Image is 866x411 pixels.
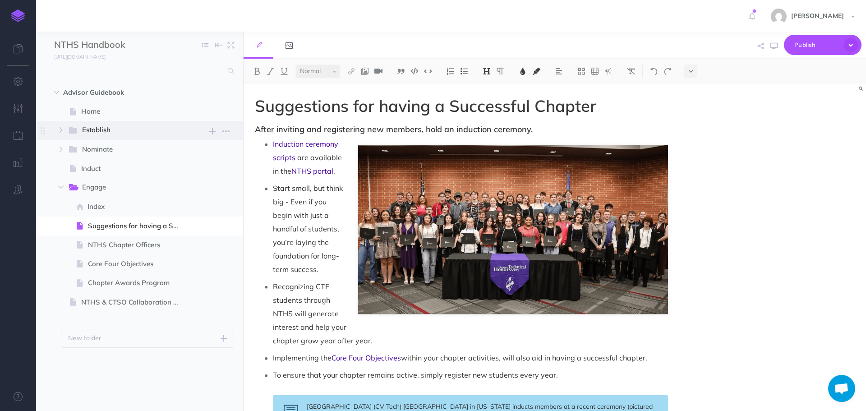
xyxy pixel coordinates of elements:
[447,68,455,75] img: Ordered list button
[374,68,382,75] img: Add video button
[36,52,115,61] a: [URL][DOMAIN_NAME]
[460,68,468,75] img: Unordered list button
[68,333,101,343] p: New folder
[361,68,369,75] img: Add image button
[784,35,861,55] button: Publish
[519,68,527,75] img: Text color button
[591,68,599,75] img: Create table button
[54,63,222,79] input: Search
[794,38,839,52] span: Publish
[410,68,419,74] img: Code block button
[273,282,373,345] span: Recognizing CTE students through NTHS will generate interest and help your chapter grow year afte...
[88,277,189,288] span: Chapter Awards Program
[333,166,335,175] span: .
[332,353,401,362] a: Core Four Objectives
[88,221,189,231] span: Suggestions for having a Successful Chapter
[424,68,432,74] img: Inline code button
[82,182,175,194] span: Engage
[273,370,558,379] span: To ensure that your chapter remains active, simply register new students every year.
[61,329,234,348] button: New folder
[650,68,658,75] img: Undo
[81,163,189,174] span: Induct
[532,68,540,75] img: Text background color button
[54,38,160,52] input: Documentation Name
[828,375,855,402] div: Open chat
[787,12,848,20] span: [PERSON_NAME]
[81,106,189,117] span: Home
[483,68,491,75] img: Headings dropdown button
[604,68,613,75] img: Callout dropdown menu button
[280,68,288,75] img: Underline button
[54,54,106,60] small: [URL][DOMAIN_NAME]
[11,9,25,22] img: logo-mark.svg
[397,68,405,75] img: Blockquote button
[88,259,189,269] span: Core Four Objectives
[663,68,672,75] img: Redo
[267,68,275,75] img: Italic button
[88,201,189,212] span: Index
[401,353,647,362] span: within your chapter activities, will also aid in having a successful chapter.
[273,184,345,274] span: Start small, but think big - Even if you begin with just a handful of students, you’re laying the...
[347,68,355,75] img: Link button
[82,144,175,156] span: Nominate
[496,68,504,75] img: Paragraph button
[81,297,189,308] span: NTHS & CTSO Collaboration Guide
[555,68,563,75] img: Alignment dropdown menu button
[82,125,175,136] span: Establish
[273,153,344,175] span: are available in the
[627,68,635,75] img: Clear styles button
[273,139,340,162] a: Induction ceremony scripts
[771,9,787,24] img: e15ca27c081d2886606c458bc858b488.jpg
[63,87,178,98] span: Advisor Guidebook
[291,166,333,175] a: NTHS portal
[255,124,533,134] span: After inviting and registering new members, hold an induction ceremony.
[253,68,261,75] img: Bold button
[255,96,596,116] span: Suggestions for having a Successful Chapter
[88,240,189,250] span: NTHS Chapter Officers
[273,353,332,362] span: Implementing the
